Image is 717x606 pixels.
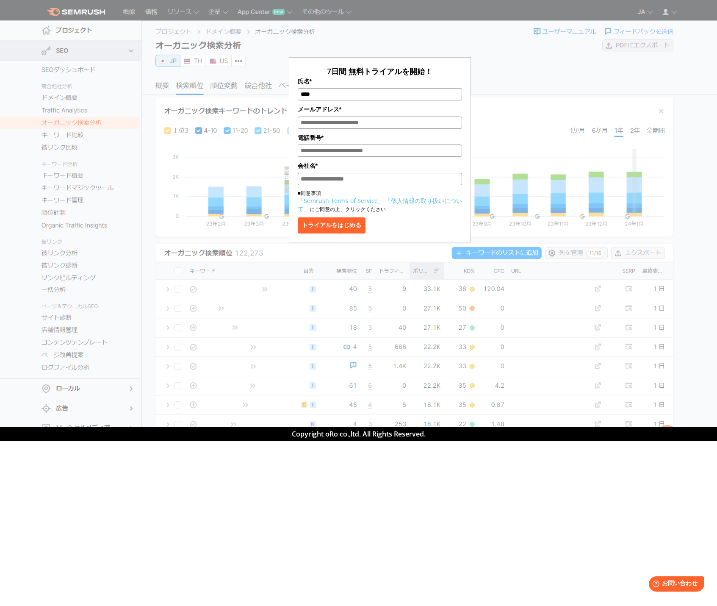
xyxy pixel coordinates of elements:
label: 電話番号* [298,133,462,142]
span: 7日間 無料トライアルを開始！ [327,66,432,76]
span: Copyright oRo co.,ltd. All Rights Reserved. [292,429,426,439]
iframe: Help widget launcher [642,573,708,597]
label: メールアドレス* [298,105,462,114]
a: 「Semrush Terms of Service」 [298,197,384,205]
p: ■同意事項 にご同意の上、クリックください [298,189,462,213]
button: トライアルをはじめる [298,217,365,234]
a: 「個人情報の取り扱いについて」 [298,197,462,213]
